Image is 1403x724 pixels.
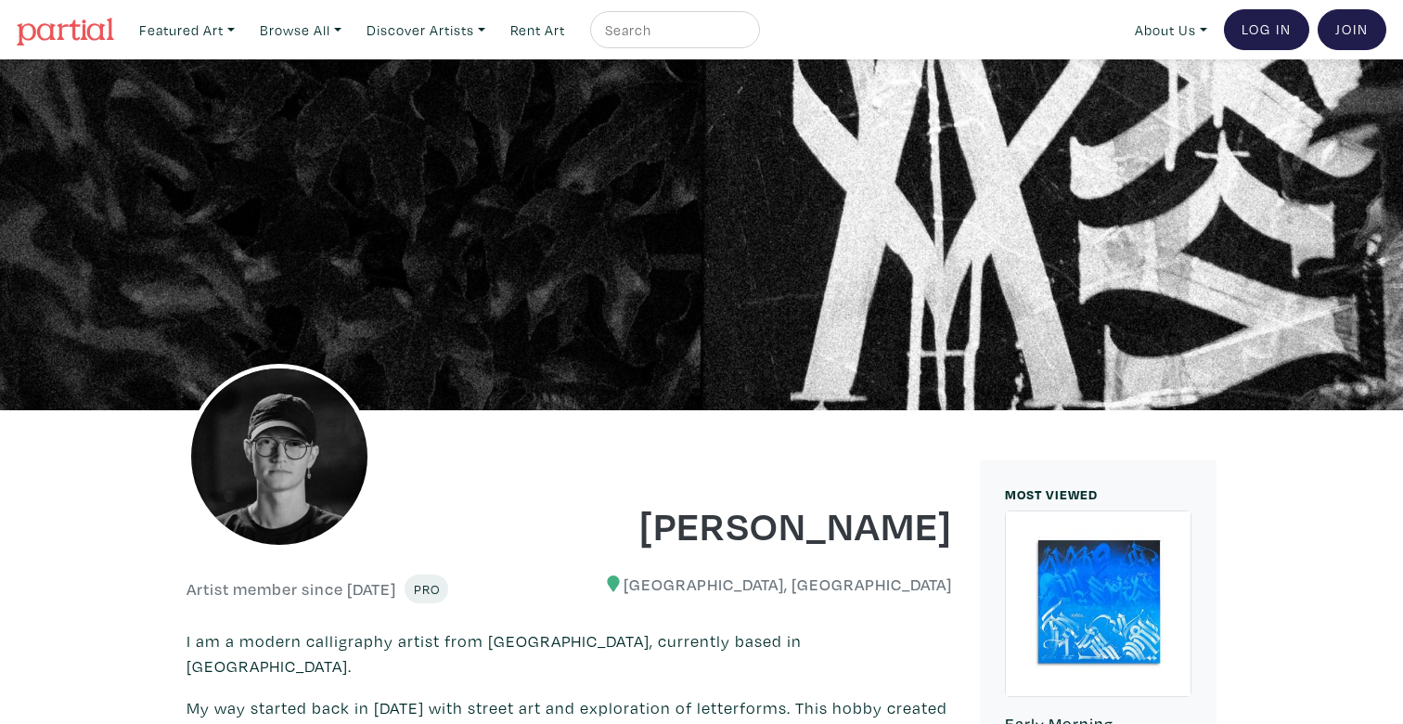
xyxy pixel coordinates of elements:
[187,579,396,600] h6: Artist member since [DATE]
[502,11,573,49] a: Rent Art
[1224,9,1309,50] a: Log In
[1005,485,1098,503] small: MOST VIEWED
[358,11,494,49] a: Discover Artists
[187,364,372,549] img: phpThumb.php
[1318,9,1386,50] a: Join
[251,11,350,49] a: Browse All
[1126,11,1216,49] a: About Us
[131,11,243,49] a: Featured Art
[187,628,952,679] p: I am a modern calligraphy artist from [GEOGRAPHIC_DATA], currently based in [GEOGRAPHIC_DATA].
[413,580,440,598] span: Pro
[584,575,953,595] h6: [GEOGRAPHIC_DATA], [GEOGRAPHIC_DATA]
[603,19,742,42] input: Search
[584,499,953,549] h1: [PERSON_NAME]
